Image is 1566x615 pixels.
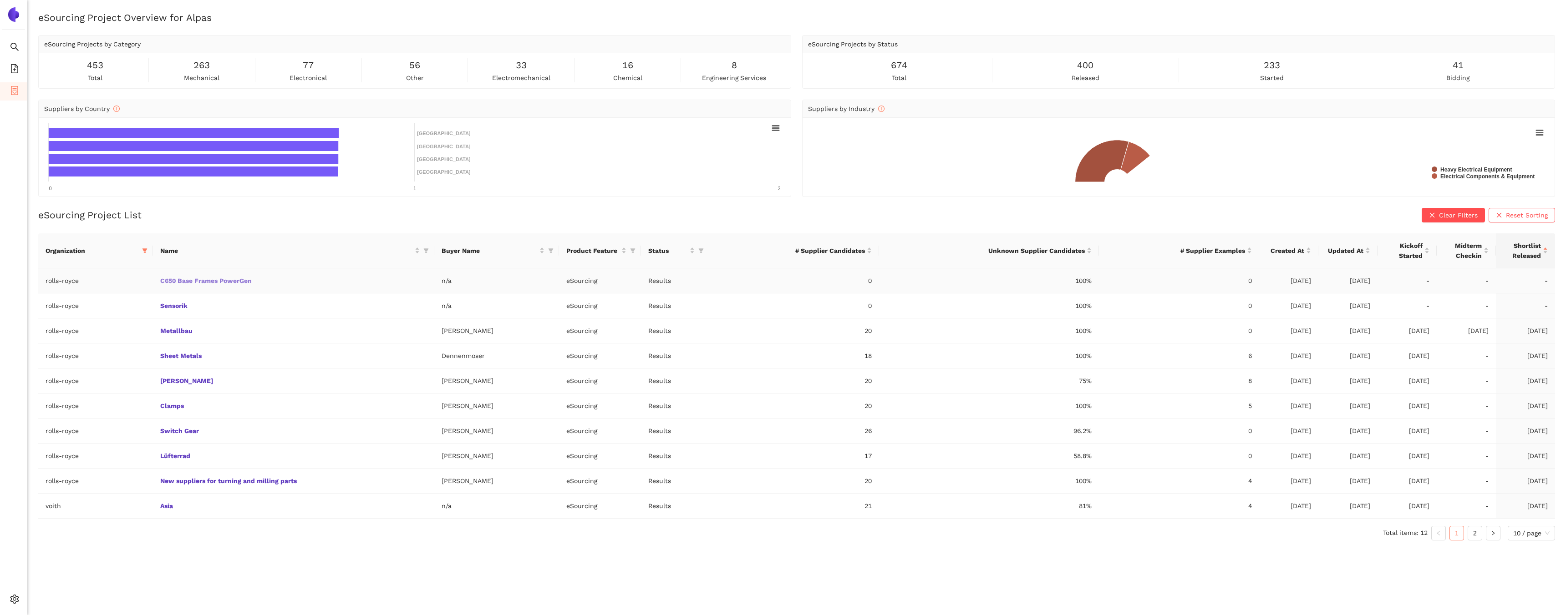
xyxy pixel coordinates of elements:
td: rolls-royce [38,368,153,393]
td: 100% [879,293,1099,318]
td: Results [641,418,709,444]
td: - [1496,293,1555,318]
td: [DATE] [1496,494,1555,519]
td: 20 [709,318,879,343]
span: chemical [613,73,642,83]
td: Results [641,368,709,393]
td: [DATE] [1318,418,1378,444]
a: 1 [1450,526,1464,540]
span: filter [422,244,431,257]
td: Results [641,268,709,293]
th: this column's title is # Supplier Candidates,this column is sortable [709,233,879,268]
td: Results [641,444,709,469]
span: eSourcing Projects by Status [808,40,898,48]
span: # Supplier Candidates [717,246,865,256]
li: 2 [1468,526,1482,540]
span: filter [546,244,555,257]
td: eSourcing [559,293,641,318]
td: 58.8% [879,444,1099,469]
span: Product Feature [566,246,620,256]
td: [DATE] [1318,393,1378,418]
td: [DATE] [1437,318,1496,343]
td: [DATE] [1496,343,1555,368]
span: 77 [303,58,314,72]
th: this column's title is Unknown Supplier Candidates,this column is sortable [879,233,1099,268]
td: Dennenmoser [434,343,559,368]
td: [PERSON_NAME] [434,393,559,418]
td: 4 [1099,494,1259,519]
th: this column's title is Name,this column is sortable [153,233,435,268]
td: Results [641,494,709,519]
td: 0 [1099,318,1259,343]
td: [DATE] [1318,368,1378,393]
td: Results [641,343,709,368]
td: [DATE] [1378,318,1437,343]
span: # Supplier Examples [1106,246,1245,256]
button: left [1431,526,1446,540]
text: [GEOGRAPHIC_DATA] [417,131,471,136]
li: Next Page [1486,526,1500,540]
th: this column's title is Midterm Checkin,this column is sortable [1437,233,1496,268]
li: Total items: 12 [1383,526,1428,540]
td: [PERSON_NAME] [434,469,559,494]
span: filter [548,248,554,253]
td: 0 [709,293,879,318]
td: Results [641,469,709,494]
td: [DATE] [1496,393,1555,418]
text: [GEOGRAPHIC_DATA] [417,169,471,175]
td: n/a [434,494,559,519]
span: Buyer Name [442,246,538,256]
span: 33 [516,58,527,72]
td: [DATE] [1318,494,1378,519]
span: Suppliers by Country [44,105,120,112]
td: 5 [1099,393,1259,418]
td: [DATE] [1318,318,1378,343]
th: this column's title is Status,this column is sortable [641,233,709,268]
td: [DATE] [1259,293,1318,318]
td: 4 [1099,469,1259,494]
td: [DATE] [1318,444,1378,469]
td: Results [641,293,709,318]
span: filter [697,244,706,257]
text: Electrical Components & Equipment [1440,173,1535,180]
div: Page Size [1508,526,1555,540]
span: container [10,83,19,101]
td: rolls-royce [38,469,153,494]
span: info-circle [878,106,885,112]
button: closeReset Sorting [1489,208,1555,222]
span: engineering services [702,73,766,83]
button: closeClear Filters [1422,208,1485,222]
td: eSourcing [559,343,641,368]
td: [DATE] [1259,318,1318,343]
td: voith [38,494,153,519]
td: - [1378,268,1437,293]
span: setting [10,591,19,610]
td: [DATE] [1378,494,1437,519]
td: 100% [879,268,1099,293]
span: total [892,73,906,83]
span: Unknown Supplier Candidates [886,246,1085,256]
span: Midterm Checkin [1444,241,1482,261]
span: Reset Sorting [1506,210,1548,220]
td: eSourcing [559,368,641,393]
span: Created At [1266,246,1304,256]
span: Updated At [1326,246,1363,256]
td: rolls-royce [38,318,153,343]
span: electromechanical [492,73,550,83]
td: - [1437,343,1496,368]
td: [DATE] [1378,393,1437,418]
th: this column's title is Buyer Name,this column is sortable [434,233,559,268]
td: - [1437,494,1496,519]
td: [DATE] [1259,368,1318,393]
img: Logo [6,7,21,22]
text: [GEOGRAPHIC_DATA] [417,144,471,149]
td: [DATE] [1496,444,1555,469]
td: eSourcing [559,494,641,519]
td: 20 [709,393,879,418]
span: released [1072,73,1099,83]
td: [DATE] [1378,343,1437,368]
span: search [10,39,19,57]
td: 0 [1099,418,1259,444]
td: - [1437,444,1496,469]
li: Previous Page [1431,526,1446,540]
